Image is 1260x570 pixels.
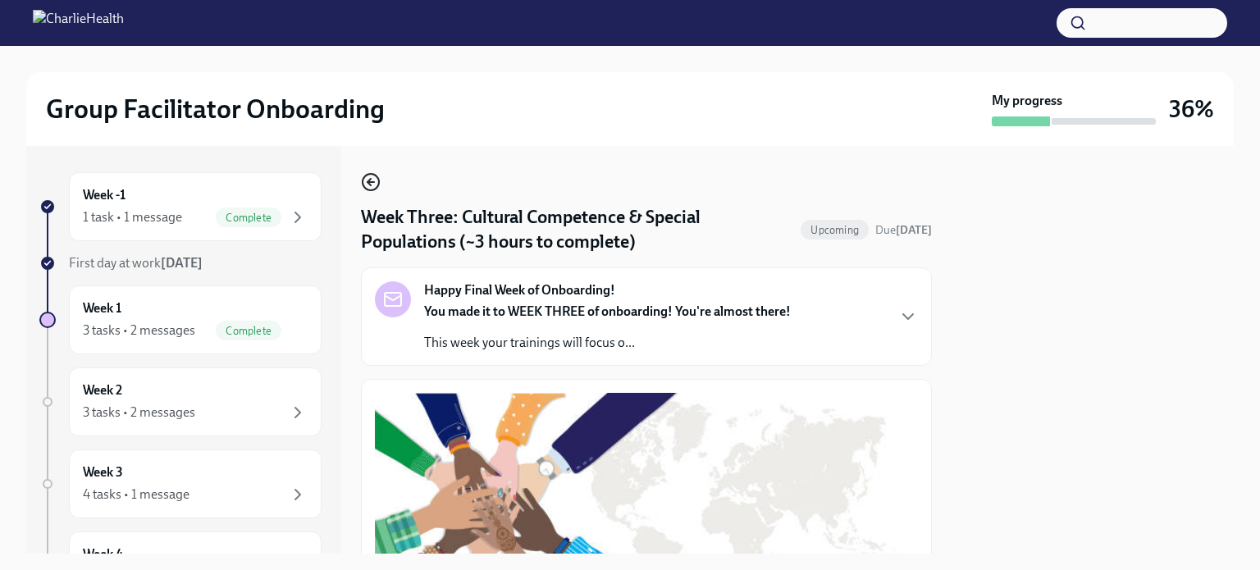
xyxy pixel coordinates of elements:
[801,224,869,236] span: Upcoming
[896,223,932,237] strong: [DATE]
[46,93,385,125] h2: Group Facilitator Onboarding
[361,205,794,254] h4: Week Three: Cultural Competence & Special Populations (~3 hours to complete)
[83,381,122,399] h6: Week 2
[33,10,124,36] img: CharlieHealth
[39,254,322,272] a: First day at work[DATE]
[992,92,1062,110] strong: My progress
[39,285,322,354] a: Week 13 tasks • 2 messagesComplete
[161,255,203,271] strong: [DATE]
[83,321,195,340] div: 3 tasks • 2 messages
[216,212,281,224] span: Complete
[424,281,615,299] strong: Happy Final Week of Onboarding!
[39,172,322,241] a: Week -11 task • 1 messageComplete
[424,334,791,352] p: This week your trainings will focus o...
[875,222,932,238] span: September 23rd, 2025 07:00
[83,299,121,317] h6: Week 1
[875,223,932,237] span: Due
[83,404,195,422] div: 3 tasks • 2 messages
[83,463,123,481] h6: Week 3
[1169,94,1214,124] h3: 36%
[39,367,322,436] a: Week 23 tasks • 2 messages
[83,186,126,204] h6: Week -1
[39,449,322,518] a: Week 34 tasks • 1 message
[83,545,123,563] h6: Week 4
[216,325,281,337] span: Complete
[83,208,182,226] div: 1 task • 1 message
[83,486,189,504] div: 4 tasks • 1 message
[424,303,791,319] strong: You made it to WEEK THREE of onboarding! You're almost there!
[69,255,203,271] span: First day at work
